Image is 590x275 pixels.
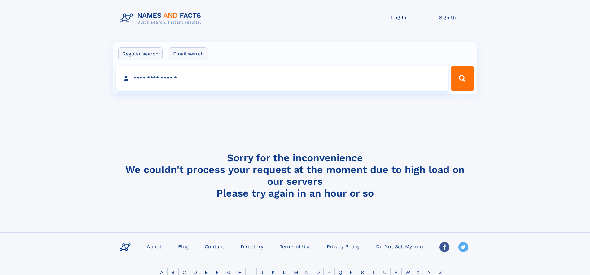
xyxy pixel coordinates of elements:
a: Directory [238,242,266,251]
a: Sign Up [424,10,473,25]
label: Regular search [118,47,163,60]
img: Logo Names and Facts [117,10,206,27]
a: Blog [176,242,191,251]
input: search input [116,66,448,91]
h4: Sorry for the inconvenience We couldn't process your request at the moment due to high load on ou... [117,152,473,199]
a: Contact [202,242,227,251]
a: About [144,242,164,251]
a: Do Not Sell My Info [374,242,426,251]
label: Email search [169,47,208,60]
a: Terms of Use [277,242,313,251]
a: Log In [374,10,424,25]
img: Facebook [439,242,449,252]
button: Search Button [451,66,474,91]
img: Twitter [458,242,468,252]
a: Privacy Policy [324,242,362,251]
